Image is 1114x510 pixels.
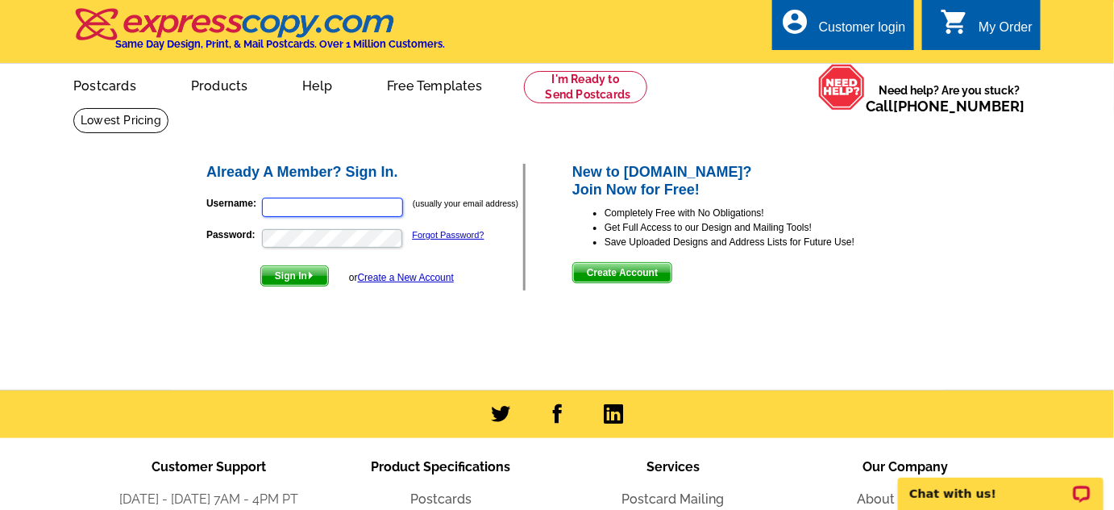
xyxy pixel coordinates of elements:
img: help [818,64,866,111]
span: Customer Support [152,459,266,474]
div: My Order [979,20,1033,43]
span: Our Company [863,459,948,474]
a: About the Team [857,491,954,507]
span: Sign In [261,266,328,286]
h2: New to [DOMAIN_NAME]? Join Now for Free! [572,164,910,199]
a: Postcards [48,65,162,103]
a: Help [276,65,358,103]
span: Call [866,98,1025,115]
li: Get Full Access to our Design and Mailing Tools! [605,220,910,235]
button: Sign In [260,265,329,286]
a: Same Day Design, Print, & Mail Postcards. Over 1 Million Customers. [73,19,445,50]
i: shopping_cart [940,7,969,36]
label: Password: [206,228,260,242]
i: account_circle [780,7,809,36]
li: Save Uploaded Designs and Address Lists for Future Use! [605,235,910,249]
small: (usually your email address) [413,199,518,208]
a: Create a New Account [358,272,454,283]
a: Postcards [410,491,472,507]
li: [DATE] - [DATE] 7AM - 4PM PT [93,490,325,509]
li: Completely Free with No Obligations! [605,206,910,220]
h2: Already A Member? Sign In. [206,164,523,182]
span: Create Account [573,263,671,282]
span: Services [646,459,700,474]
label: Username: [206,196,260,211]
span: Product Specifications [372,459,511,474]
span: Need help? Are you stuck? [866,82,1033,115]
a: Products [165,65,274,103]
button: Create Account [572,262,672,283]
div: or [349,270,454,285]
div: Customer login [819,20,906,43]
a: Postcard Mailing [622,491,725,507]
img: button-next-arrow-white.png [307,272,314,279]
a: Forgot Password? [412,230,484,240]
a: shopping_cart My Order [940,18,1033,38]
h4: Same Day Design, Print, & Mail Postcards. Over 1 Million Customers. [115,38,445,50]
a: account_circle Customer login [780,18,906,38]
a: [PHONE_NUMBER] [893,98,1025,115]
a: Free Templates [361,65,508,103]
iframe: LiveChat chat widget [887,459,1114,510]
